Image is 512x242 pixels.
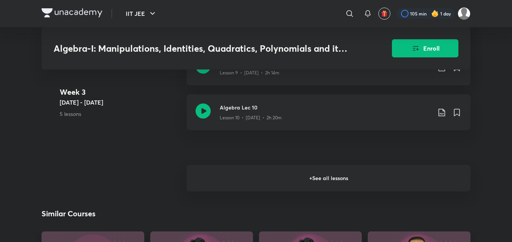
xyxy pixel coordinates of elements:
[42,8,102,19] a: Company Logo
[381,10,388,17] img: avatar
[220,69,279,76] p: Lesson 9 • [DATE] • 2h 14m
[220,114,282,121] p: Lesson 10 • [DATE] • 2h 20m
[60,98,180,107] h5: [DATE] - [DATE]
[42,208,96,219] h2: Similar Courses
[431,10,439,17] img: streak
[121,6,162,21] button: IIT JEE
[187,49,470,94] a: Algebra Lec 09Lesson 9 • [DATE] • 2h 14m
[60,86,180,98] h4: Week 3
[187,165,470,191] h6: + See all lessons
[378,8,390,20] button: avatar
[54,43,349,54] h3: Algebra-I: Manipulations, Identities, Quadratics, Polynomials and its Equations
[187,94,470,139] a: Algebra Lec 10Lesson 10 • [DATE] • 2h 20m
[458,7,470,20] img: Shravan
[220,103,431,111] h3: Algebra Lec 10
[392,39,458,57] button: Enroll
[42,8,102,17] img: Company Logo
[60,110,180,118] p: 5 lessons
